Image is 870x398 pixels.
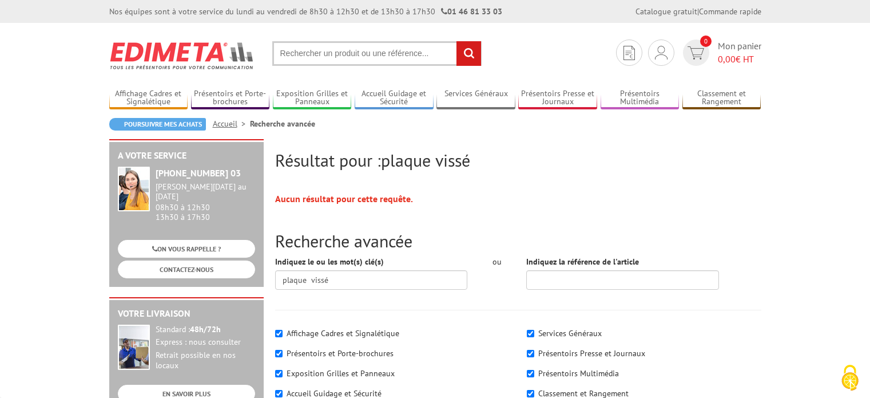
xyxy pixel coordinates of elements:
input: rechercher [456,41,481,66]
img: Edimeta [109,34,255,77]
h2: Votre livraison [118,309,255,319]
input: Classement et Rangement [527,390,534,397]
h2: A votre service [118,151,255,161]
div: 08h30 à 12h30 13h30 à 17h30 [156,182,255,222]
input: Accueil Guidage et Sécurité [275,390,283,397]
a: devis rapide 0 Mon panier 0,00€ HT [680,40,761,66]
label: Indiquez la référence de l'article [526,256,639,267]
label: Indiquez le ou les mot(s) clé(s) [275,256,384,267]
div: ou [484,256,509,267]
a: CONTACTEZ-NOUS [118,261,255,278]
div: Nos équipes sont à votre service du lundi au vendredi de 8h30 à 12h30 et de 13h30 à 17h30 [109,6,502,17]
img: devis rapide [688,46,704,60]
a: ON VOUS RAPPELLE ? [118,240,255,258]
a: Présentoirs et Porte-brochures [191,89,270,108]
label: Présentoirs et Porte-brochures [287,348,394,358]
h2: Recherche avancée [275,231,761,250]
div: Standard : [156,325,255,335]
a: Catalogue gratuit [635,6,697,17]
a: Services Généraux [436,89,515,108]
div: Retrait possible en nos locaux [156,350,255,371]
div: Express : nous consulter [156,337,255,348]
input: Rechercher un produit ou une référence... [272,41,482,66]
label: Présentoirs Multimédia [538,368,619,379]
div: [PERSON_NAME][DATE] au [DATE] [156,182,255,202]
a: Poursuivre mes achats [109,118,206,131]
img: Cookies (fenêtre modale) [836,364,864,392]
input: Exposition Grilles et Panneaux [275,370,283,377]
button: Cookies (fenêtre modale) [830,359,870,398]
span: Mon panier [718,40,761,66]
img: widget-service.jpg [118,167,150,211]
span: 0,00 [718,53,736,65]
a: Exposition Grilles et Panneaux [273,89,352,108]
input: Présentoirs Presse et Journaux [527,350,534,357]
label: Services Généraux [538,328,602,338]
strong: Aucun résultat pour cette requête. [275,193,413,204]
label: Affichage Cadres et Signalétique [287,328,399,338]
a: Accueil Guidage et Sécurité [355,89,434,108]
input: Affichage Cadres et Signalétique [275,330,283,337]
input: Présentoirs et Porte-brochures [275,350,283,357]
img: devis rapide [655,46,668,60]
label: Présentoirs Presse et Journaux [538,348,645,358]
input: Services Généraux [527,330,534,337]
a: Présentoirs Presse et Journaux [518,89,597,108]
a: Classement et Rangement [682,89,761,108]
span: plaque vissé [381,149,470,171]
img: widget-livraison.jpg [118,325,150,370]
div: | [635,6,761,17]
a: Commande rapide [699,6,761,17]
h2: Résultat pour : [275,151,761,170]
input: Présentoirs Multimédia [527,370,534,377]
span: 0 [700,36,712,47]
strong: 48h/72h [190,324,221,334]
a: Affichage Cadres et Signalétique [109,89,188,108]
a: Accueil [213,119,250,129]
label: Exposition Grilles et Panneaux [287,368,395,379]
li: Recherche avancée [250,118,315,129]
img: devis rapide [623,46,635,60]
strong: [PHONE_NUMBER] 03 [156,167,241,179]
a: Présentoirs Multimédia [601,89,680,108]
span: € HT [718,53,761,66]
strong: 01 46 81 33 03 [441,6,502,17]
